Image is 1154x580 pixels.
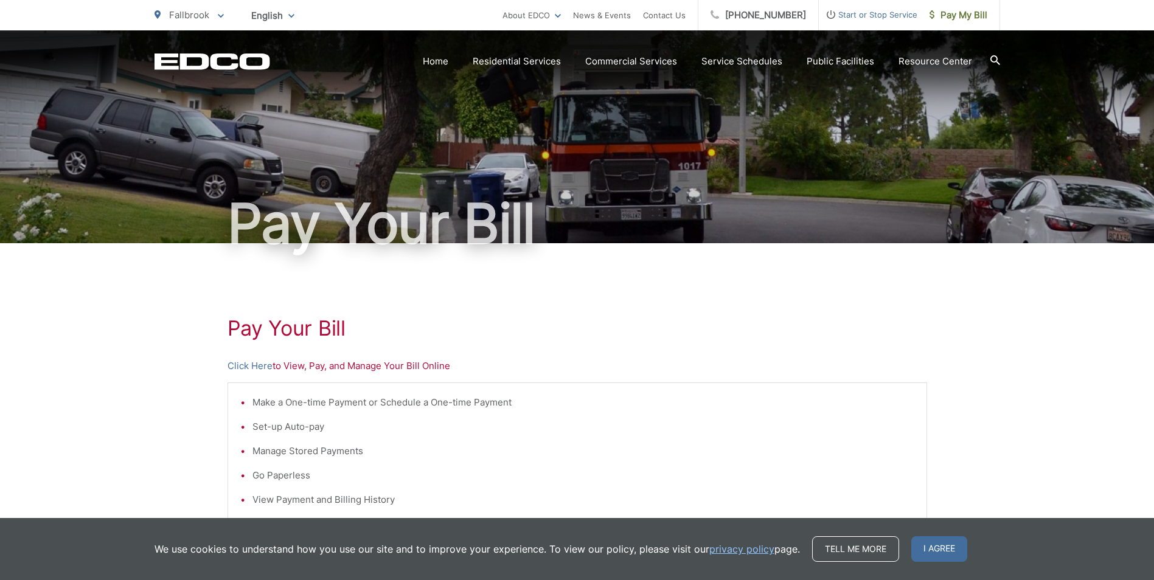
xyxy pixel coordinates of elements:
[701,54,782,69] a: Service Schedules
[252,444,914,458] li: Manage Stored Payments
[911,536,967,562] span: I agree
[228,316,927,340] h1: Pay Your Bill
[930,8,987,22] span: Pay My Bill
[252,492,914,507] li: View Payment and Billing History
[585,54,677,69] a: Commercial Services
[709,542,774,556] a: privacy policy
[252,395,914,410] li: Make a One-time Payment or Schedule a One-time Payment
[169,9,209,21] span: Fallbrook
[807,54,874,69] a: Public Facilities
[573,8,631,22] a: News & Events
[242,5,304,26] span: English
[899,54,972,69] a: Resource Center
[423,54,448,69] a: Home
[252,468,914,483] li: Go Paperless
[155,193,1000,254] h1: Pay Your Bill
[252,419,914,434] li: Set-up Auto-pay
[502,8,561,22] a: About EDCO
[643,8,686,22] a: Contact Us
[155,53,270,70] a: EDCD logo. Return to the homepage.
[228,359,927,373] p: to View, Pay, and Manage Your Bill Online
[812,536,899,562] a: Tell me more
[228,359,273,373] a: Click Here
[155,542,800,556] p: We use cookies to understand how you use our site and to improve your experience. To view our pol...
[473,54,561,69] a: Residential Services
